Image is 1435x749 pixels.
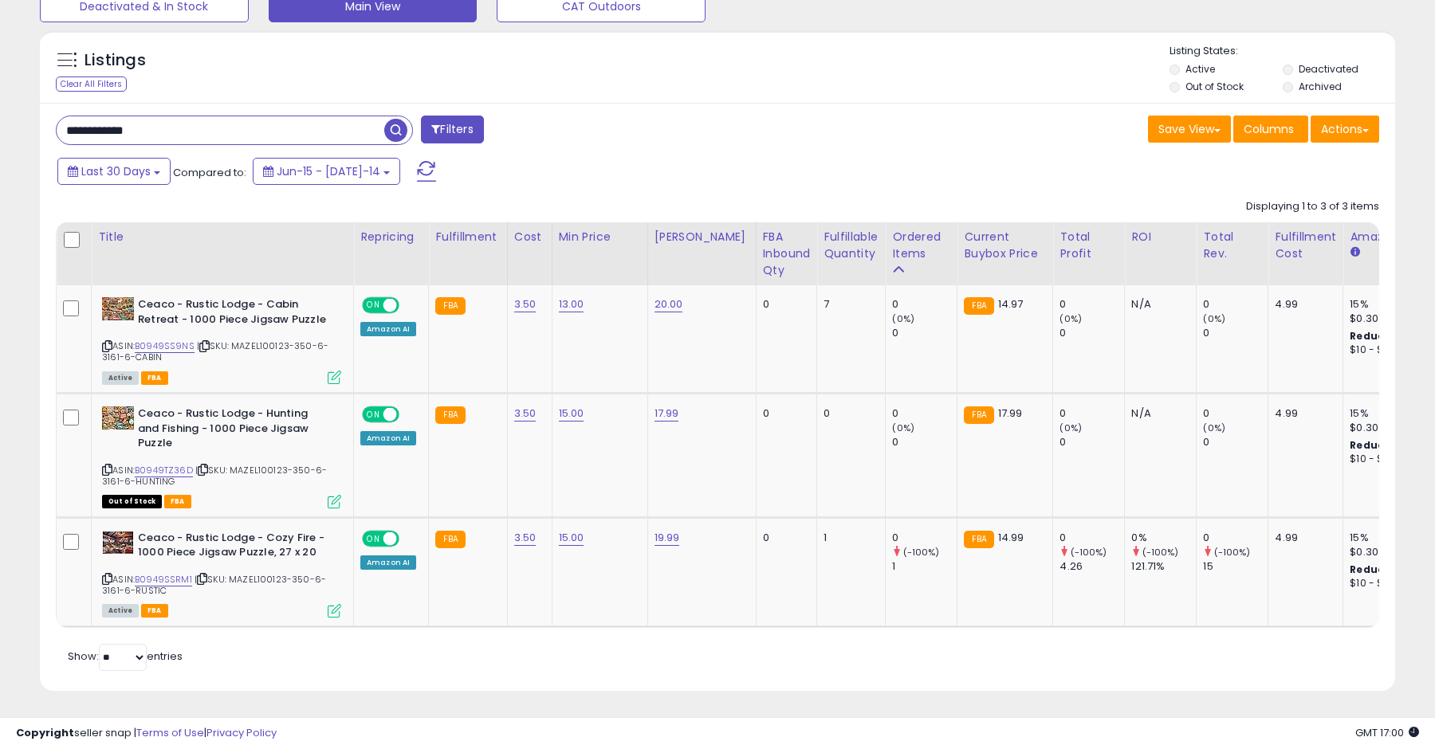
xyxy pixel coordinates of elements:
small: Amazon Fees. [1350,245,1359,260]
span: OFF [397,531,423,545]
div: Min Price [559,229,641,245]
small: (0%) [892,422,914,434]
div: 0 [1203,297,1268,312]
div: 4.26 [1060,559,1124,574]
div: 1 [824,531,873,545]
small: (0%) [892,312,914,325]
p: Listing States: [1170,44,1394,59]
a: 3.50 [514,530,537,546]
div: 0 [892,406,957,421]
a: 19.99 [655,530,680,546]
a: Terms of Use [136,725,204,740]
button: Actions [1311,116,1379,143]
a: 20.00 [655,296,683,312]
label: Active [1185,62,1215,76]
span: 2025-08-14 17:00 GMT [1355,725,1419,740]
button: Columns [1233,116,1308,143]
img: 61hbiC3CMfL._SL40_.jpg [102,406,134,429]
div: 0 [892,326,957,340]
button: Filters [421,116,483,143]
div: 0 [892,435,957,449]
div: Cost [514,229,545,245]
small: (-100%) [1071,546,1107,559]
div: Displaying 1 to 3 of 3 items [1246,199,1379,214]
div: 0 [892,531,957,545]
span: Compared to: [173,165,246,180]
span: | SKU: MAZEL100123-350-6-3161-6-CABIN [102,339,328,363]
div: 0 [763,297,805,312]
small: (-100%) [903,546,940,559]
span: All listings that are currently out of stock and unavailable for purchase on Amazon [102,495,162,508]
span: OFF [397,408,423,422]
a: 13.00 [559,296,584,312]
div: 0 [1060,531,1124,545]
small: FBA [435,531,465,548]
span: FBA [164,495,191,508]
div: Ordered Items [892,229,950,262]
div: 1 [892,559,957,574]
span: FBA [141,371,168,385]
div: 0 [892,297,957,312]
div: 0 [1203,435,1268,449]
b: Ceaco - Rustic Lodge - Cozy Fire - 1000 Piece Jigsaw Puzzle, 27 x 20 [138,531,332,564]
span: Jun-15 - [DATE]-14 [277,163,380,179]
small: (0%) [1203,312,1225,325]
a: 17.99 [655,406,679,422]
div: Current Buybox Price [964,229,1046,262]
div: 0 [1060,435,1124,449]
small: FBA [964,406,993,424]
small: (-100%) [1214,546,1251,559]
span: OFF [397,299,423,312]
div: ROI [1131,229,1189,245]
b: Ceaco - Rustic Lodge - Cabin Retreat - 1000 Piece Jigsaw Puzzle [138,297,332,331]
div: Title [98,229,347,245]
button: Jun-15 - [DATE]-14 [253,158,400,185]
span: | SKU: MAZEL100123-350-6-3161-6-RUSTIC [102,573,326,597]
div: Total Profit [1060,229,1118,262]
div: 4.99 [1275,406,1331,421]
div: 4.99 [1275,531,1331,545]
span: All listings currently available for purchase on Amazon [102,604,139,618]
div: 0 [1203,531,1268,545]
small: FBA [435,297,465,315]
div: 4.99 [1275,297,1331,312]
button: Last 30 Days [57,158,171,185]
a: 3.50 [514,406,537,422]
a: 3.50 [514,296,537,312]
b: Ceaco - Rustic Lodge - Hunting and Fishing - 1000 Piece Jigsaw Puzzle [138,406,332,455]
div: Clear All Filters [56,76,127,92]
div: 0 [1203,326,1268,340]
small: FBA [435,406,465,424]
div: Amazon AI [360,322,416,336]
div: 0 [824,406,873,421]
div: 0 [763,531,805,545]
div: Fulfillment Cost [1275,229,1336,262]
div: FBA inbound Qty [763,229,811,279]
div: N/A [1131,297,1184,312]
strong: Copyright [16,725,74,740]
label: Out of Stock [1185,80,1244,93]
h5: Listings [85,49,146,72]
small: (-100%) [1142,546,1179,559]
span: ON [364,531,383,545]
a: 15.00 [559,530,584,546]
div: 15 [1203,559,1268,574]
span: 17.99 [998,406,1023,421]
div: 121.71% [1131,559,1196,574]
div: ASIN: [102,297,341,382]
small: (0%) [1060,422,1082,434]
span: 14.99 [998,530,1024,545]
label: Archived [1299,80,1342,93]
span: ON [364,408,383,422]
span: Columns [1244,121,1294,137]
a: Privacy Policy [206,725,277,740]
small: (0%) [1060,312,1082,325]
span: | SKU: MAZEL100123-350-6-3161-6-HUNTING [102,464,327,488]
div: Repricing [360,229,422,245]
img: 51iVyY4QkrL._SL40_.jpg [102,531,134,555]
span: Last 30 Days [81,163,151,179]
div: 0 [1060,406,1124,421]
div: 0 [763,406,805,421]
a: B0949TZ36D [135,464,193,477]
div: ASIN: [102,531,341,616]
